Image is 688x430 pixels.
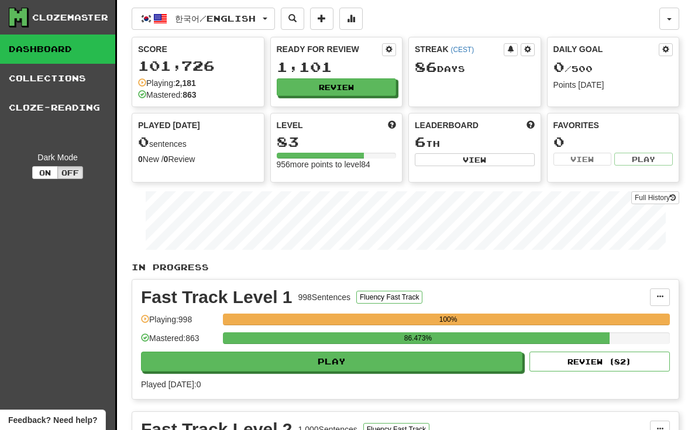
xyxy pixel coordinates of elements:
[415,43,504,55] div: Streak
[132,8,275,30] button: 한국어/English
[226,332,609,344] div: 86.473%
[32,12,108,23] div: Clozemaster
[277,119,303,131] span: Level
[527,119,535,131] span: This week in points, UTC
[141,314,217,333] div: Playing: 998
[138,133,149,150] span: 0
[356,291,422,304] button: Fluency Fast Track
[175,13,256,23] span: 한국어 / English
[339,8,363,30] button: More stats
[277,60,397,74] div: 1,101
[415,119,479,131] span: Leaderboard
[9,152,106,163] div: Dark Mode
[183,90,196,99] strong: 863
[138,135,258,150] div: sentences
[176,78,196,88] strong: 2,181
[553,79,673,91] div: Points [DATE]
[553,64,593,74] span: / 500
[164,154,168,164] strong: 0
[415,153,535,166] button: View
[388,119,396,131] span: Score more points to level up
[553,153,612,166] button: View
[141,352,522,371] button: Play
[132,262,679,273] p: In Progress
[138,153,258,165] div: New / Review
[138,119,200,131] span: Played [DATE]
[553,119,673,131] div: Favorites
[553,43,659,56] div: Daily Goal
[553,59,565,75] span: 0
[415,135,535,150] div: th
[415,59,437,75] span: 86
[32,166,58,179] button: On
[8,414,97,426] span: Open feedback widget
[57,166,83,179] button: Off
[277,159,397,170] div: 956 more points to level 84
[298,291,351,303] div: 998 Sentences
[141,288,293,306] div: Fast Track Level 1
[415,60,535,75] div: Day s
[138,154,143,164] strong: 0
[553,135,673,149] div: 0
[450,46,474,54] a: (CEST)
[138,59,258,73] div: 101,726
[281,8,304,30] button: Search sentences
[138,77,196,89] div: Playing:
[631,191,679,204] a: Full History
[138,43,258,55] div: Score
[141,380,201,389] span: Played [DATE]: 0
[138,89,197,101] div: Mastered:
[310,8,333,30] button: Add sentence to collection
[226,314,670,325] div: 100%
[415,133,426,150] span: 6
[277,43,383,55] div: Ready for Review
[277,135,397,149] div: 83
[141,332,217,352] div: Mastered: 863
[277,78,397,96] button: Review
[614,153,673,166] button: Play
[529,352,670,371] button: Review (82)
